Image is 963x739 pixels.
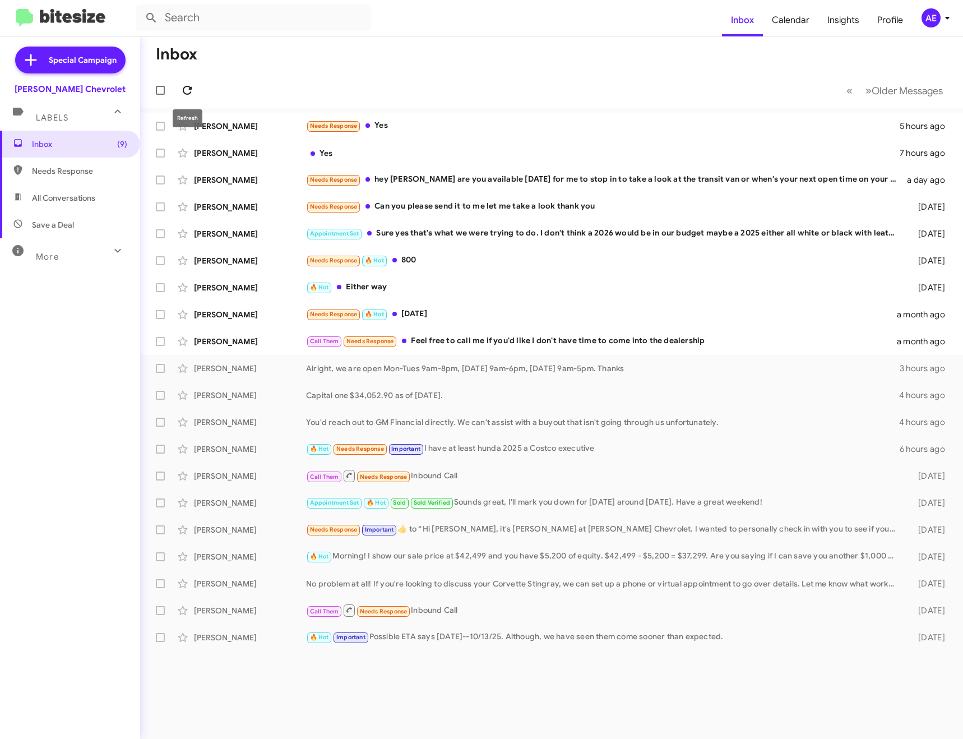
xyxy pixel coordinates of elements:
[902,551,954,562] div: [DATE]
[902,255,954,266] div: [DATE]
[902,174,954,186] div: a day ago
[32,219,74,230] span: Save a Deal
[117,138,127,150] span: (9)
[902,201,954,213] div: [DATE]
[194,497,306,509] div: [PERSON_NAME]
[897,309,954,320] div: a month ago
[194,174,306,186] div: [PERSON_NAME]
[902,605,954,616] div: [DATE]
[306,523,902,536] div: ​👍​ to “ Hi [PERSON_NAME], it's [PERSON_NAME] at [PERSON_NAME] Chevrolet. I wanted to personally ...
[173,109,202,127] div: Refresh
[360,608,408,615] span: Needs Response
[306,254,902,267] div: 800
[306,578,902,589] div: No problem at all! If you're looking to discuss your Corvette Stingray, we can set up a phone or ...
[194,444,306,455] div: [PERSON_NAME]
[840,79,859,102] button: Previous
[306,442,900,455] div: I have at least hunda 2025 a Costco executive
[899,417,954,428] div: 4 hours ago
[194,417,306,428] div: [PERSON_NAME]
[902,578,954,589] div: [DATE]
[897,336,954,347] div: a month ago
[306,363,900,374] div: Alright, we are open Mon-Tues 9am-8pm, [DATE] 9am-6pm, [DATE] 9am-5pm. Thanks
[36,113,68,123] span: Labels
[900,444,954,455] div: 6 hours ago
[194,121,306,132] div: [PERSON_NAME]
[310,257,358,264] span: Needs Response
[818,4,868,36] a: Insights
[900,363,954,374] div: 3 hours ago
[36,252,59,262] span: More
[310,338,339,345] span: Call Them
[912,8,951,27] button: AE
[902,282,954,293] div: [DATE]
[194,605,306,616] div: [PERSON_NAME]
[49,54,117,66] span: Special Campaign
[306,173,902,186] div: hey [PERSON_NAME] are you available [DATE] for me to stop in to take a look at the transit van or...
[310,499,359,506] span: Appointment Set
[310,311,358,318] span: Needs Response
[365,257,384,264] span: 🔥 Hot
[902,524,954,535] div: [DATE]
[414,499,451,506] span: Sold Verified
[306,147,900,159] div: Yes
[194,363,306,374] div: [PERSON_NAME]
[900,121,954,132] div: 5 hours ago
[306,119,900,132] div: Yes
[859,79,950,102] button: Next
[336,445,384,452] span: Needs Response
[840,79,950,102] nav: Page navigation example
[306,469,902,483] div: Inbound Call
[902,632,954,643] div: [DATE]
[306,390,899,401] div: Capital one $34,052.90 as of [DATE].
[194,336,306,347] div: [PERSON_NAME]
[310,230,359,237] span: Appointment Set
[194,309,306,320] div: [PERSON_NAME]
[391,445,420,452] span: Important
[32,165,127,177] span: Needs Response
[310,445,329,452] span: 🔥 Hot
[194,282,306,293] div: [PERSON_NAME]
[194,632,306,643] div: [PERSON_NAME]
[310,122,358,130] span: Needs Response
[922,8,941,27] div: AE
[365,526,394,533] span: Important
[310,284,329,291] span: 🔥 Hot
[306,496,902,509] div: Sounds great, I'll mark you down for [DATE] around [DATE]. Have a great weekend!
[306,631,902,644] div: Possible ETA says [DATE]--10/13/25. Although, we have seen them come sooner than expected.
[310,473,339,481] span: Call Them
[194,524,306,535] div: [PERSON_NAME]
[868,4,912,36] a: Profile
[899,390,954,401] div: 4 hours ago
[872,85,943,97] span: Older Messages
[306,308,897,321] div: [DATE]
[310,176,358,183] span: Needs Response
[194,228,306,239] div: [PERSON_NAME]
[902,470,954,482] div: [DATE]
[306,603,902,617] div: Inbound Call
[306,417,899,428] div: You'd reach out to GM Financial directly. We can't assist with a buyout that isn't going through ...
[194,578,306,589] div: [PERSON_NAME]
[865,84,872,98] span: »
[902,228,954,239] div: [DATE]
[900,147,954,159] div: 7 hours ago
[902,497,954,509] div: [DATE]
[306,200,902,213] div: Can you please send it to me let me take a look thank you
[194,551,306,562] div: [PERSON_NAME]
[360,473,408,481] span: Needs Response
[310,526,358,533] span: Needs Response
[306,550,902,563] div: Morning! I show our sale price at $42,499 and you have $5,200 of equity. $42,499 - $5,200 = $37,2...
[722,4,763,36] a: Inbox
[194,390,306,401] div: [PERSON_NAME]
[763,4,818,36] a: Calendar
[136,4,371,31] input: Search
[32,138,127,150] span: Inbox
[32,192,95,204] span: All Conversations
[336,634,365,641] span: Important
[310,553,329,560] span: 🔥 Hot
[194,470,306,482] div: [PERSON_NAME]
[310,634,329,641] span: 🔥 Hot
